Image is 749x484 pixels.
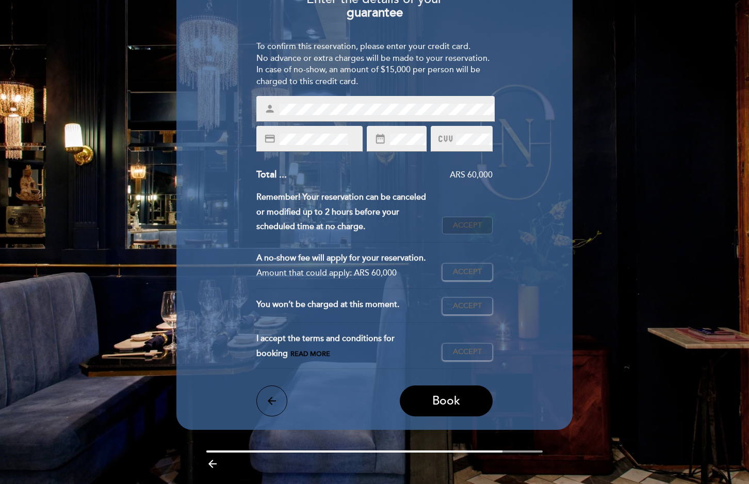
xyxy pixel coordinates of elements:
div: Remember! Your reservation can be canceled or modified up to 2 hours before your scheduled time a... [256,190,443,234]
div: A no-show fee will apply for your reservation. [256,251,434,266]
i: arrow_back [266,395,278,407]
button: Accept [442,217,493,234]
button: arrow_back [256,385,287,416]
div: To confirm this reservation, please enter your credit card. No advance or extra charges will be m... [256,41,493,88]
span: Book [432,394,460,409]
b: guarantee [347,5,403,20]
span: Accept [453,301,482,312]
span: Accept [453,347,482,358]
div: ARS 60,000 [287,169,493,181]
button: Accept [442,297,493,315]
i: arrow_backward [206,458,219,470]
button: Book [400,385,493,416]
button: Accept [442,343,493,361]
span: Total ... [256,169,287,180]
span: Accept [453,267,482,278]
div: You won’t be charged at this moment. [256,297,443,315]
i: person [264,103,275,115]
div: Amount that could apply: ARS 60,000 [256,266,434,281]
span: Accept [453,220,482,231]
i: date_range [374,133,386,144]
button: Accept [442,263,493,281]
div: I accept the terms and conditions for booking [256,331,443,361]
i: credit_card [264,133,275,144]
span: Read more [290,350,330,358]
